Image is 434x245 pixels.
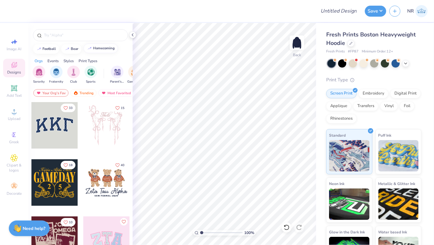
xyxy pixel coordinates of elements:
[33,79,45,84] span: Sorority
[114,68,121,76] img: Parent's Weekend Image
[47,58,59,64] div: Events
[390,89,421,98] div: Digital Print
[359,89,388,98] div: Embroidery
[87,68,95,76] img: Sports Image
[69,106,73,110] span: 33
[378,229,407,235] span: Water based Ink
[378,180,415,187] span: Metallic & Glitter Ink
[362,49,393,54] span: Minimum Order: 12 +
[49,79,63,84] span: Fraternity
[326,31,416,47] span: Fresh Prints Boston Heavyweight Hoodie
[110,79,124,84] span: Parent's Weekend
[3,163,25,173] span: Clipart & logos
[326,114,357,123] div: Rhinestones
[79,58,97,64] div: Print Types
[244,230,254,236] span: 100 %
[120,218,128,226] button: Like
[43,32,124,38] input: Try "Alpha"
[70,68,77,76] img: Club Image
[70,89,96,97] div: Trending
[380,101,398,111] div: Vinyl
[7,46,22,52] span: Image AI
[43,47,56,51] div: football
[36,68,43,76] img: Sorority Image
[400,101,415,111] div: Foil
[49,66,63,84] div: filter for Fraternity
[65,47,70,51] img: trend_line.gif
[329,229,365,235] span: Glow in the Dark Ink
[110,66,124,84] div: filter for Parent's Weekend
[329,188,370,220] img: Neon Ink
[329,132,346,139] span: Standard
[326,76,421,84] div: Print Type
[86,79,96,84] span: Sports
[69,164,73,167] span: 18
[35,58,43,64] div: Orgs
[101,91,106,95] img: most_fav.gif
[291,36,303,49] img: Back
[110,66,124,84] button: filter button
[93,46,115,50] div: homecoming
[378,140,419,171] img: Puff Ink
[127,79,142,84] span: Game Day
[98,89,134,97] div: Most Favorited
[329,140,370,171] img: Standard
[365,6,386,17] button: Save
[9,139,19,144] span: Greek
[348,49,359,54] span: # FP87
[70,79,77,84] span: Club
[316,5,362,17] input: Untitled Design
[33,44,59,54] button: football
[7,70,21,75] span: Designs
[71,47,79,51] div: bear
[326,101,351,111] div: Applique
[407,5,428,17] a: NR
[63,58,74,64] div: Styles
[36,47,41,51] img: trend_line.gif
[61,104,75,112] button: Like
[121,106,124,110] span: 15
[61,218,75,226] button: Like
[131,68,138,76] img: Game Day Image
[113,104,127,112] button: Like
[378,132,392,139] span: Puff Ink
[33,66,45,84] button: filter button
[353,101,378,111] div: Transfers
[53,68,60,76] img: Fraternity Image
[415,5,428,17] img: Nikki Rose
[36,91,41,95] img: most_fav.gif
[85,66,97,84] div: filter for Sports
[69,221,73,224] span: 10
[407,8,414,15] span: NR
[84,44,118,53] button: homecoming
[67,66,80,84] div: filter for Club
[378,188,419,220] img: Metallic & Glitter Ink
[33,89,69,97] div: Your Org's Fav
[49,66,63,84] button: filter button
[61,161,75,169] button: Like
[73,91,78,95] img: trending.gif
[113,161,127,169] button: Like
[127,66,142,84] button: filter button
[329,180,344,187] span: Neon Ink
[293,52,301,58] div: Back
[121,164,124,167] span: 40
[7,191,22,196] span: Decorate
[85,66,97,84] button: filter button
[8,116,20,121] span: Upload
[7,93,22,98] span: Add Text
[23,226,46,231] strong: Need help?
[326,49,345,54] span: Fresh Prints
[61,44,81,54] button: bear
[127,66,142,84] div: filter for Game Day
[326,89,357,98] div: Screen Print
[67,66,80,84] button: filter button
[87,46,92,50] img: trend_line.gif
[33,66,45,84] div: filter for Sorority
